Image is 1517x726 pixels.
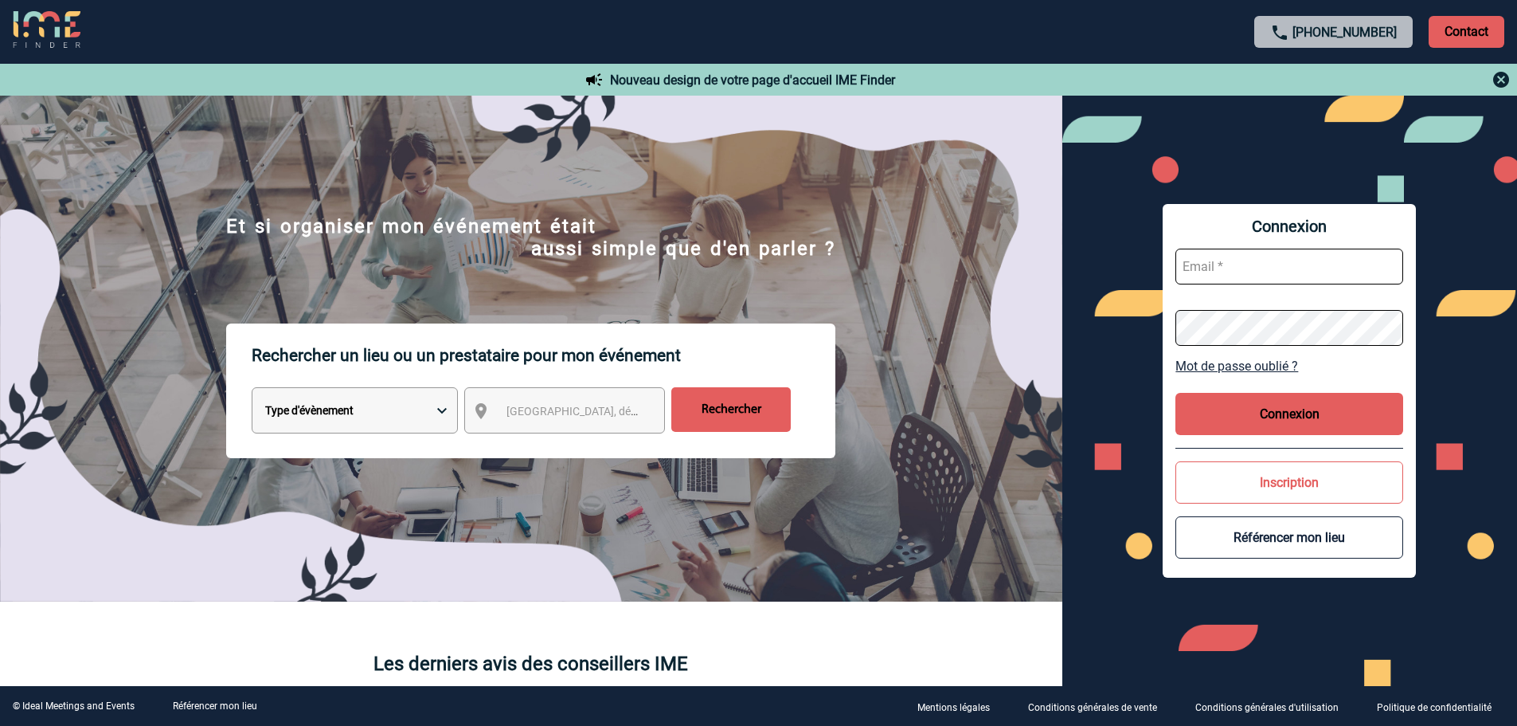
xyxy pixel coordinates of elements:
a: [PHONE_NUMBER] [1292,25,1397,40]
p: Contact [1429,16,1504,48]
span: [GEOGRAPHIC_DATA], département, région... [506,405,728,418]
a: Référencer mon lieu [173,700,257,712]
p: Conditions générales de vente [1028,702,1157,713]
p: Conditions générales d'utilisation [1195,702,1339,713]
button: Référencer mon lieu [1175,516,1403,559]
a: Politique de confidentialité [1364,699,1517,714]
a: Conditions générales d'utilisation [1183,699,1364,714]
p: Mentions légales [917,702,990,713]
p: Politique de confidentialité [1377,702,1492,713]
button: Connexion [1175,393,1403,435]
img: call-24-px.png [1270,23,1289,42]
input: Rechercher [671,387,791,432]
a: Mot de passe oublié ? [1175,359,1403,374]
input: Email * [1175,249,1403,285]
div: © Ideal Meetings and Events [13,700,135,712]
p: Rechercher un lieu ou un prestataire pour mon événement [252,324,835,387]
span: Connexion [1175,217,1403,236]
button: Inscription [1175,461,1403,504]
a: Conditions générales de vente [1015,699,1183,714]
a: Mentions légales [905,699,1015,714]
